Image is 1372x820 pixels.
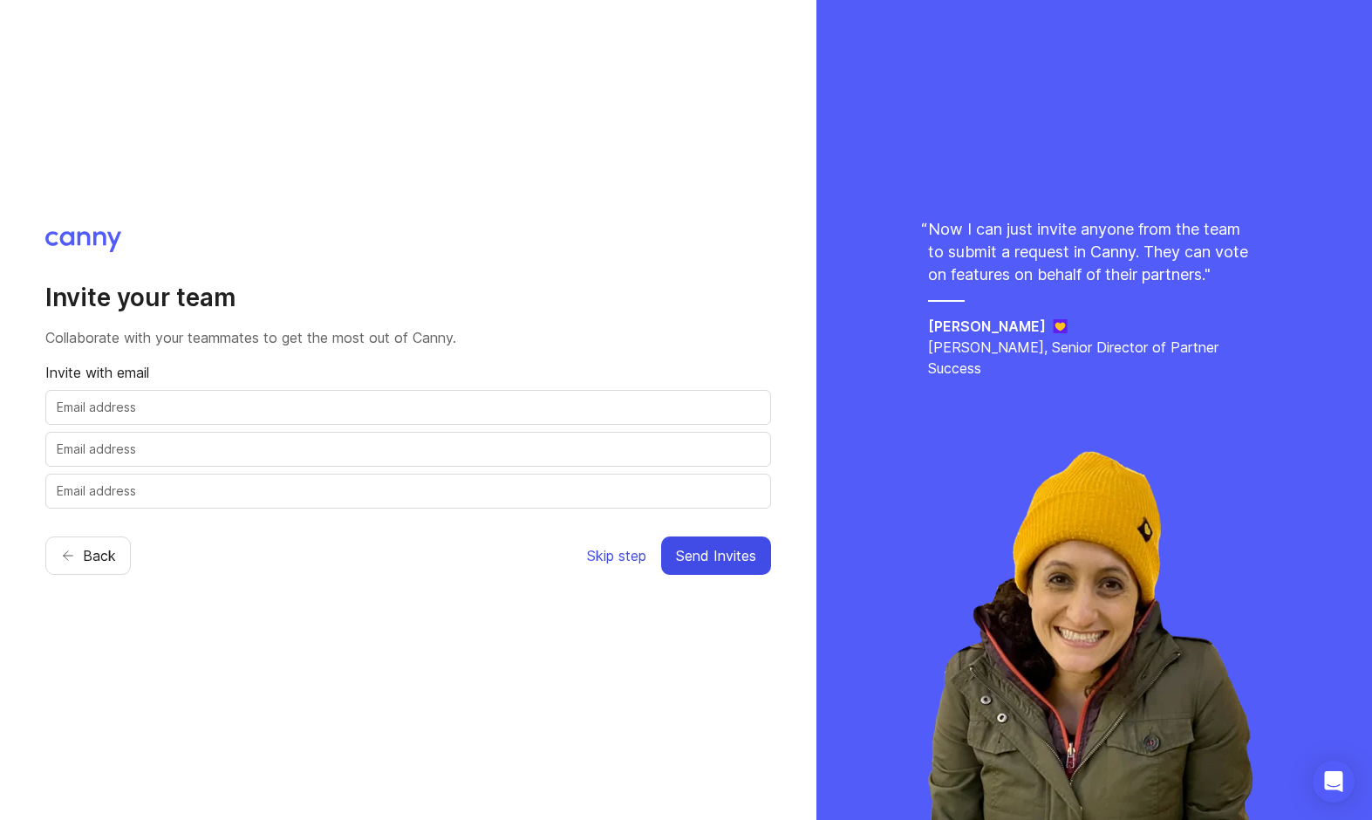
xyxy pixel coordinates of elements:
button: Send Invites [661,536,771,575]
p: Now I can just invite anyone from the team to submit a request in Canny. They can vote on feature... [928,218,1259,286]
p: Invite with email [45,362,771,383]
button: Back [45,536,131,575]
button: Skip step [586,536,647,575]
p: [PERSON_NAME], Senior Director of Partner Success [928,337,1259,379]
span: Send Invites [676,545,756,566]
h5: [PERSON_NAME] [928,316,1046,337]
p: Collaborate with your teammates to get the most out of Canny. [45,327,771,348]
h2: Invite your team [45,282,771,313]
img: rachel-ec36006e32d921eccbc7237da87631ad.webp [916,436,1272,820]
img: Jane logo [1053,319,1068,333]
img: Canny logo [45,231,121,252]
input: Email address [57,440,760,459]
span: Skip step [587,545,646,566]
div: Open Intercom Messenger [1313,761,1355,803]
input: Email address [57,398,760,417]
span: Back [83,545,116,566]
input: Email address [57,482,760,501]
